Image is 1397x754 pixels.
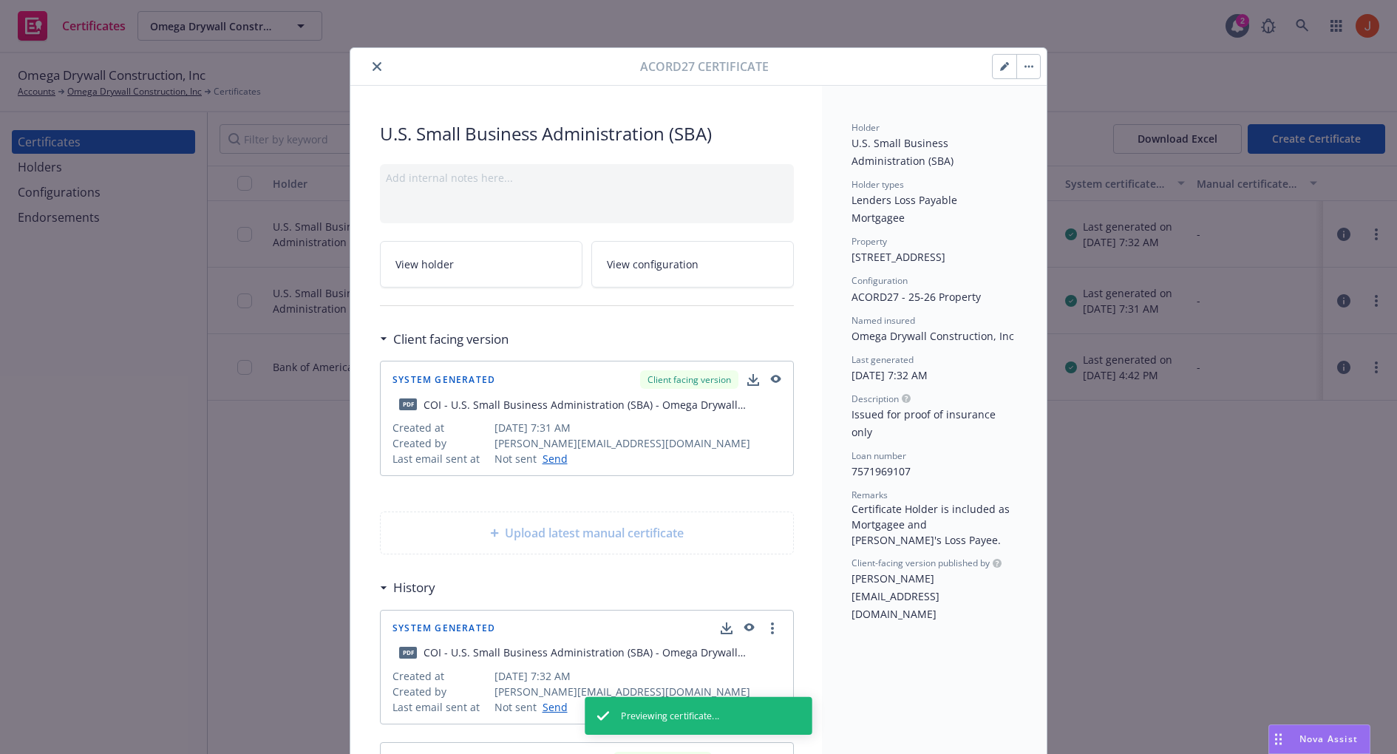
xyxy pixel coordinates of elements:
span: Not sent [494,451,537,466]
span: Created at [392,420,489,435]
span: [DATE] 7:32 AM [494,668,782,684]
span: Created by [392,684,489,699]
div: COI - U.S. Small Business Administration (SBA) - Omega Drywall Construction, Inc - fillable.pdf [424,645,781,660]
div: History [380,578,435,597]
button: Nova Assist [1268,724,1370,754]
span: Not sent [494,699,537,715]
span: ACORD27 - 25-26 Property [852,290,981,304]
span: Acord27 Certificate [640,58,769,75]
span: Named insured [852,314,915,327]
span: Add internal notes here... [386,171,513,185]
div: COI - U.S. Small Business Administration (SBA) - Omega Drywall Construction, Inc - fillable.pdf [424,397,781,412]
span: Last email sent at [392,451,489,466]
span: Configuration [852,274,908,287]
span: Holder [852,121,880,134]
a: Send [537,451,568,466]
span: 7571969107 [852,464,911,478]
span: Remarks [852,489,888,501]
div: Client facing version [640,370,738,389]
a: more [764,619,781,637]
span: [DATE] 7:32 AM [852,368,928,382]
div: Drag to move [1269,725,1288,753]
span: U.S. Small Business Administration (SBA) [852,136,954,168]
span: System Generated [392,376,495,384]
a: View holder [380,241,582,288]
span: [PERSON_NAME][EMAIL_ADDRESS][DOMAIN_NAME] [852,571,939,621]
span: Previewing certificate... [621,709,718,722]
span: [PERSON_NAME][EMAIL_ADDRESS][DOMAIN_NAME] [494,684,782,699]
span: Holder types [852,178,904,191]
h3: Client facing version [393,330,509,349]
a: View configuration [591,241,794,288]
span: [DATE] 7:31 AM [494,420,782,435]
h3: History [393,578,435,597]
span: Created by [392,435,489,451]
span: Last generated [852,353,914,366]
span: Description [852,393,899,405]
span: Client-facing version published by [852,557,990,569]
span: Created at [392,668,489,684]
span: Loan number [852,449,906,462]
div: Certificate Holder is included as Mortgagee and [PERSON_NAME]'s Loss Payee. [852,501,1017,548]
span: Nova Assist [1299,733,1358,745]
span: [STREET_ADDRESS] [852,250,945,264]
span: pdf [399,398,417,410]
a: Send [537,699,568,715]
div: Client facing version [380,330,509,349]
span: U.S. Small Business Administration (SBA) [380,121,794,146]
span: pdf [399,647,417,658]
button: close [368,58,386,75]
span: Last email sent at [392,699,489,715]
span: Issued for proof of insurance only [852,407,999,439]
span: [PERSON_NAME][EMAIL_ADDRESS][DOMAIN_NAME] [494,435,782,451]
span: Lenders Loss Payable Mortgagee [852,193,957,225]
span: View holder [395,257,454,272]
span: Property [852,235,887,248]
span: View configuration [607,257,698,272]
span: System Generated [392,624,495,633]
span: Omega Drywall Construction, Inc [852,329,1014,343]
